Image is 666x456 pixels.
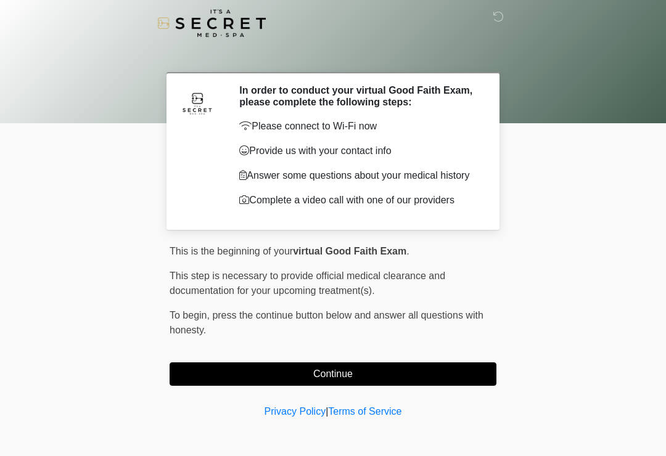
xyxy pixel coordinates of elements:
[406,246,409,256] span: .
[179,84,216,121] img: Agent Avatar
[239,193,478,208] p: Complete a video call with one of our providers
[157,9,266,37] img: It's A Secret Med Spa Logo
[170,271,445,296] span: This step is necessary to provide official medical clearance and documentation for your upcoming ...
[239,168,478,183] p: Answer some questions about your medical history
[239,144,478,158] p: Provide us with your contact info
[293,246,406,256] strong: virtual Good Faith Exam
[328,406,401,417] a: Terms of Service
[239,119,478,134] p: Please connect to Wi-Fi now
[265,406,326,417] a: Privacy Policy
[170,246,293,256] span: This is the beginning of your
[160,44,506,67] h1: ‎ ‎
[326,406,328,417] a: |
[239,84,478,108] h2: In order to conduct your virtual Good Faith Exam, please complete the following steps:
[170,362,496,386] button: Continue
[170,310,212,320] span: To begin,
[170,310,483,335] span: press the continue button below and answer all questions with honesty.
